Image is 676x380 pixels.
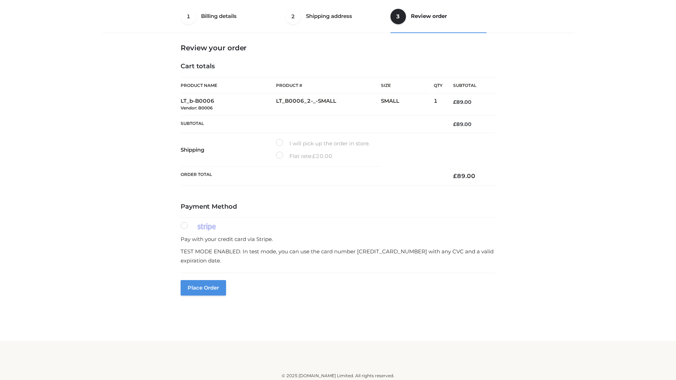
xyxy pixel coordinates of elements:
h4: Cart totals [181,63,495,70]
button: Place order [181,280,226,296]
td: LT_B0006_2-_-SMALL [276,94,381,116]
small: Vendor: B0006 [181,105,213,110]
th: Shipping [181,133,276,167]
th: Size [381,78,430,94]
span: £ [453,121,456,127]
th: Order Total [181,167,443,185]
div: © 2025 [DOMAIN_NAME] Limited. All rights reserved. [105,372,571,379]
bdi: 20.00 [312,153,332,159]
bdi: 89.00 [453,121,471,127]
p: Pay with your credit card via Stripe. [181,235,495,244]
th: Subtotal [181,115,443,133]
td: SMALL [381,94,434,116]
h4: Payment Method [181,203,495,211]
td: 1 [434,94,443,116]
label: I will pick up the order in store. [276,139,370,148]
span: £ [453,172,457,179]
h3: Review your order [181,44,495,52]
td: LT_b-B0006 [181,94,276,116]
th: Product Name [181,77,276,94]
label: Flat rate: [276,152,332,161]
p: TEST MODE ENABLED. In test mode, you can use the card number [CREDIT_CARD_NUMBER] with any CVC an... [181,247,495,265]
bdi: 89.00 [453,99,471,105]
span: £ [312,153,316,159]
th: Qty [434,77,443,94]
bdi: 89.00 [453,172,475,179]
th: Product # [276,77,381,94]
span: £ [453,99,456,105]
th: Subtotal [443,78,495,94]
